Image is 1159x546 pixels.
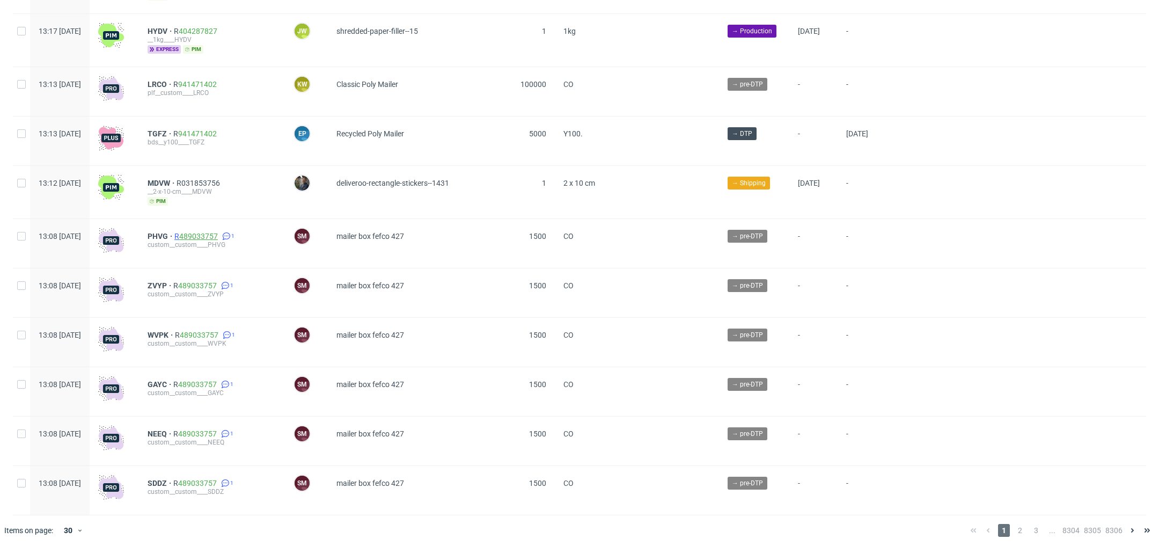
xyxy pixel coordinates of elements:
[336,179,449,187] span: deliveroo-rectangle-stickers--1431
[1062,524,1080,537] span: 8304
[732,380,763,389] span: → pre-DTP
[148,138,276,147] div: bds__y100____TGFZ
[148,380,173,389] a: GAYC
[173,479,219,487] span: R
[98,277,124,303] img: pro-icon.017ec5509f39f3e742e3.png
[174,232,220,241] a: R489033757
[173,281,219,290] span: R
[295,229,310,244] figcaption: SM
[1030,524,1042,537] span: 3
[173,129,219,138] span: R
[148,389,276,397] div: custom__custom____GAYC
[57,523,77,538] div: 30
[148,331,175,339] a: WVPK
[178,479,217,487] a: 489033757
[173,380,219,389] span: R
[39,80,81,89] span: 13:13 [DATE]
[173,80,219,89] span: R
[98,326,124,352] img: pro-icon.017ec5509f39f3e742e3.png
[219,429,233,438] a: 1
[563,331,574,339] span: CO
[295,476,310,491] figcaption: SM
[98,376,124,402] img: pro-icon.017ec5509f39f3e742e3.png
[39,232,81,241] span: 13:08 [DATE]
[177,179,222,187] span: R031853756
[219,479,233,487] a: 1
[148,281,173,290] a: ZVYP
[230,281,233,290] span: 1
[529,331,546,339] span: 1500
[1105,524,1123,537] span: 8306
[295,24,310,39] figcaption: JW
[174,27,219,35] span: R
[219,281,233,290] a: 1
[178,80,217,89] a: 941471402
[529,281,546,290] span: 1500
[732,231,763,241] span: → pre-DTP
[173,429,219,438] span: R
[98,475,124,500] img: pro-icon.017ec5509f39f3e742e3.png
[178,281,217,290] a: 489033757
[732,281,763,290] span: → pre-DTP
[295,278,310,293] figcaption: SM
[798,80,829,103] span: -
[148,241,276,249] div: custom__custom____PHVG
[230,380,233,389] span: 1
[179,27,217,35] a: 404287827
[173,281,219,290] a: R489033757
[295,176,310,191] img: Maciej Sobola
[174,27,219,35] a: R404287827
[798,479,829,502] span: -
[798,129,829,152] span: -
[846,179,885,206] span: -
[336,380,404,389] span: mailer box fefco 427
[542,179,546,187] span: 1
[798,232,829,255] span: -
[529,380,546,389] span: 1500
[563,129,583,138] span: Y100.
[732,429,763,439] span: → pre-DTP
[563,27,576,35] span: 1kg
[220,232,234,241] a: 1
[148,179,177,187] span: MDVW
[39,331,81,339] span: 13:08 [DATE]
[39,429,81,438] span: 13:08 [DATE]
[148,129,173,138] a: TGFZ
[148,35,276,44] div: __1kg____HYDV
[846,80,885,103] span: -
[529,232,546,241] span: 1500
[798,281,829,304] span: -
[98,425,124,451] img: pro-icon.017ec5509f39f3e742e3.png
[148,27,174,35] a: HYDV
[148,232,174,241] span: PHVG
[148,429,173,438] a: NEEQ
[295,377,310,392] figcaption: SM
[221,331,235,339] a: 1
[529,129,546,138] span: 5000
[178,380,217,389] a: 489033757
[179,232,218,241] a: 489033757
[563,179,595,187] span: 2 x 10 cm
[846,331,885,354] span: -
[1084,524,1101,537] span: 8305
[295,327,310,343] figcaption: SM
[732,178,766,188] span: → Shipping
[148,479,173,487] span: SDDZ
[178,129,217,138] a: 941471402
[219,380,233,389] a: 1
[846,429,885,453] span: -
[230,479,233,487] span: 1
[732,26,772,36] span: → Production
[98,174,124,200] img: wHgJFi1I6lmhQAAAABJRU5ErkJggg==
[295,77,310,92] figcaption: KW
[542,27,546,35] span: 1
[732,79,763,89] span: → pre-DTP
[846,27,885,54] span: -
[173,129,219,138] a: R941471402
[563,232,574,241] span: CO
[148,45,181,54] span: express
